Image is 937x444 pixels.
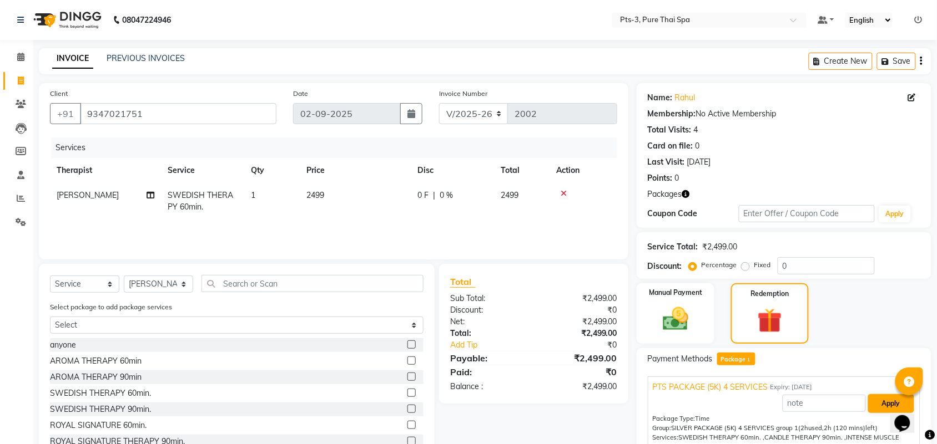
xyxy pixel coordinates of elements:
[201,275,424,292] input: Search or Scan
[696,140,700,152] div: 0
[533,293,626,304] div: ₹2,499.00
[653,381,768,393] span: PTS PACKAGE (5K) 4 SERVICES
[648,108,920,120] div: No Active Membership
[649,288,702,298] label: Manual Payment
[694,124,698,136] div: 4
[648,241,698,253] div: Service Total:
[751,289,789,299] label: Redemption
[442,339,549,351] a: Add Tip
[653,415,696,422] span: Package Type:
[50,355,142,367] div: AROMA THERAPY 60min
[442,365,534,379] div: Paid:
[648,108,696,120] div: Membership:
[770,382,813,392] span: Expiry: [DATE]
[442,351,534,365] div: Payable:
[648,353,713,365] span: Payment Methods
[549,339,626,351] div: ₹0
[442,328,534,339] div: Total:
[122,4,171,35] b: 08047224946
[533,316,626,328] div: ₹2,499.00
[648,92,673,104] div: Name:
[50,371,142,383] div: AROMA THERAPY 90min
[717,353,755,365] span: Package
[653,433,679,441] span: Services:
[675,172,679,184] div: 0
[739,205,875,222] input: Enter Offer / Coupon Code
[50,420,147,431] div: ROYAL SIGNATURE 60min.
[50,158,161,183] th: Therapist
[442,316,534,328] div: Net:
[745,357,752,364] span: 1
[533,328,626,339] div: ₹2,499.00
[702,260,737,270] label: Percentage
[765,433,847,441] span: CANDLE THERAPY 90min. ,
[442,381,534,392] div: Balance :
[50,302,172,312] label: Select package to add package services
[494,158,550,183] th: Total
[51,137,626,158] div: Services
[533,304,626,316] div: ₹0
[450,276,476,288] span: Total
[50,404,151,415] div: SWEDISH THERAPY 90min.
[161,158,244,183] th: Service
[672,424,799,432] span: SILVER PACKAGE (5K) 4 SERVICES group 1
[653,424,672,432] span: Group:
[824,424,866,432] span: 2h (120 mins)
[890,400,926,433] iframe: chat widget
[877,53,916,70] button: Save
[50,387,151,399] div: SWEDISH THERAPY 60min.
[655,304,697,334] img: _cash.svg
[696,415,710,422] span: Time
[799,424,809,432] span: (2h
[50,103,81,124] button: +91
[550,158,617,183] th: Action
[648,140,693,152] div: Card on file:
[433,190,435,201] span: |
[648,208,739,220] div: Coupon Code
[648,188,682,200] span: Packages
[648,172,673,184] div: Points:
[648,124,692,136] div: Total Visits:
[168,190,233,212] span: SWEDISH THERAPY 60min.
[28,4,104,35] img: logo
[679,433,765,441] span: SWEDISH THERAPY 60min. ,
[501,190,518,200] span: 2499
[244,158,300,183] th: Qty
[750,305,790,336] img: _gift.svg
[80,103,276,124] input: Search by Name/Mobile/Email/Code
[703,241,738,253] div: ₹2,499.00
[783,395,866,412] input: note
[672,424,878,432] span: used, left)
[251,190,255,200] span: 1
[57,190,119,200] span: [PERSON_NAME]
[417,190,429,201] span: 0 F
[50,339,76,351] div: anyone
[868,394,914,413] button: Apply
[442,304,534,316] div: Discount:
[675,92,696,104] a: Rahul
[439,89,487,99] label: Invoice Number
[52,49,93,69] a: INVOICE
[754,260,771,270] label: Fixed
[411,158,494,183] th: Disc
[879,206,911,222] button: Apply
[442,293,534,304] div: Sub Total:
[440,190,453,201] span: 0 %
[107,53,185,63] a: PREVIOUS INVOICES
[533,365,626,379] div: ₹0
[809,53,873,70] button: Create New
[293,89,308,99] label: Date
[687,156,711,168] div: [DATE]
[648,261,682,272] div: Discount:
[533,381,626,392] div: ₹2,499.00
[648,156,685,168] div: Last Visit:
[50,89,68,99] label: Client
[300,158,411,183] th: Price
[306,190,324,200] span: 2499
[533,351,626,365] div: ₹2,499.00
